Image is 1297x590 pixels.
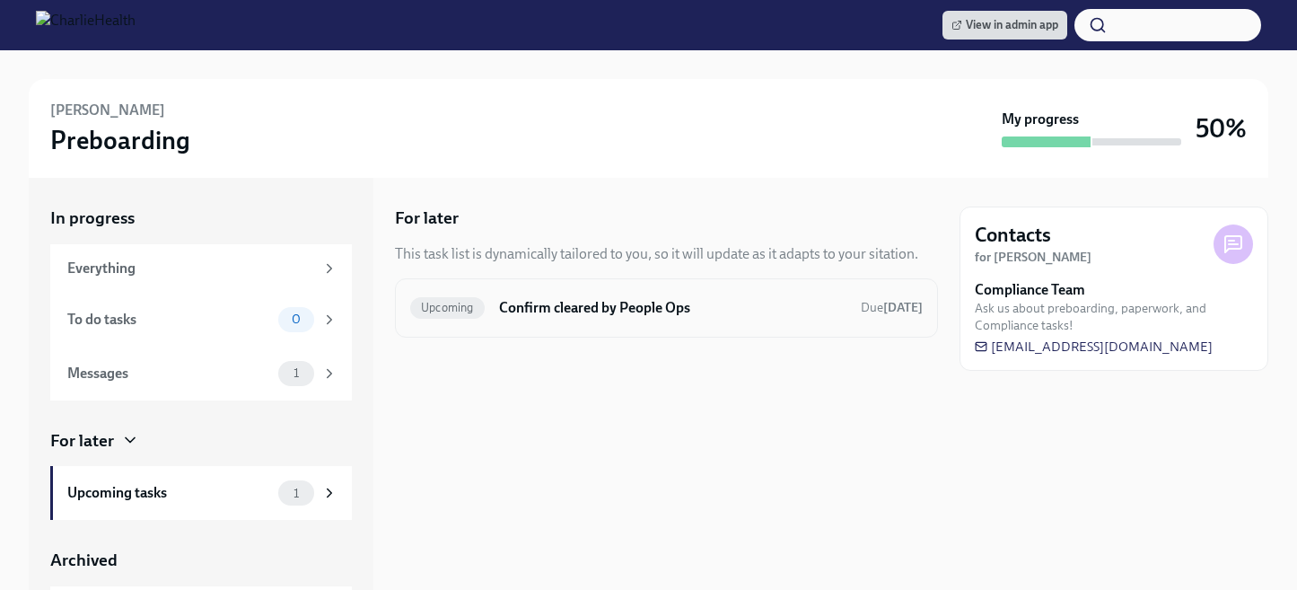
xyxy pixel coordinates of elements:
[861,300,923,315] span: Due
[861,299,923,316] span: August 20th, 2025 09:00
[50,293,352,347] a: To do tasks0
[395,244,918,264] div: This task list is dynamically tailored to you, so it will update as it adapts to your sitation.
[50,429,114,453] div: For later
[951,16,1058,34] span: View in admin app
[50,207,352,230] a: In progress
[50,466,352,520] a: Upcoming tasks1
[975,338,1213,356] a: [EMAIL_ADDRESS][DOMAIN_NAME]
[50,124,190,156] h3: Preboarding
[283,366,310,380] span: 1
[499,298,846,318] h6: Confirm cleared by People Ops
[67,310,271,330] div: To do tasks
[281,313,311,326] span: 0
[975,250,1091,265] strong: for [PERSON_NAME]
[1196,112,1247,145] h3: 50%
[1002,110,1079,129] strong: My progress
[36,11,136,40] img: CharlieHealth
[410,301,485,314] span: Upcoming
[67,364,271,383] div: Messages
[50,429,352,453] a: For later
[410,294,923,322] a: UpcomingConfirm cleared by People OpsDue[DATE]
[67,259,314,278] div: Everything
[975,280,1085,300] strong: Compliance Team
[883,300,923,315] strong: [DATE]
[283,487,310,500] span: 1
[975,222,1051,249] h4: Contacts
[50,244,352,293] a: Everything
[50,549,352,572] a: Archived
[67,483,271,503] div: Upcoming tasks
[50,347,352,401] a: Messages1
[395,207,459,230] h5: For later
[50,101,165,120] h6: [PERSON_NAME]
[975,300,1253,334] span: Ask us about preboarding, paperwork, and Compliance tasks!
[942,11,1067,40] a: View in admin app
